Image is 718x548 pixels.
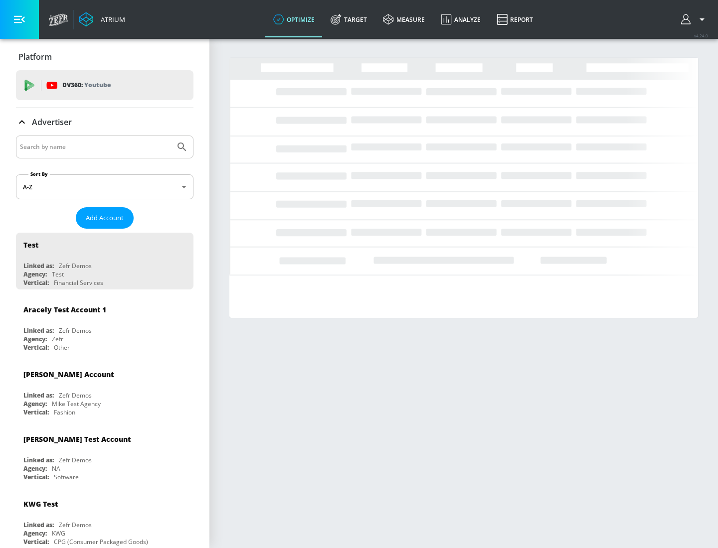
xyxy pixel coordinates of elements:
[16,427,193,484] div: [PERSON_NAME] Test AccountLinked as:Zefr DemosAgency:NAVertical:Software
[23,326,54,335] div: Linked as:
[23,391,54,400] div: Linked as:
[23,343,49,352] div: Vertical:
[23,456,54,464] div: Linked as:
[84,80,111,90] p: Youtube
[23,434,131,444] div: [PERSON_NAME] Test Account
[59,326,92,335] div: Zefr Demos
[23,262,54,270] div: Linked as:
[23,473,49,481] div: Vertical:
[52,270,64,278] div: Test
[59,262,92,270] div: Zefr Demos
[97,15,125,24] div: Atrium
[52,529,65,538] div: KWG
[23,464,47,473] div: Agency:
[16,108,193,136] div: Advertiser
[23,278,49,287] div: Vertical:
[323,1,375,37] a: Target
[79,12,125,27] a: Atrium
[62,80,111,91] p: DV360:
[28,171,50,177] label: Sort By
[16,233,193,289] div: TestLinked as:Zefr DemosAgency:TestVertical:Financial Services
[54,538,148,546] div: CPG (Consumer Packaged Goods)
[54,408,75,416] div: Fashion
[86,212,124,224] span: Add Account
[59,456,92,464] div: Zefr Demos
[23,240,38,250] div: Test
[23,370,114,379] div: [PERSON_NAME] Account
[16,297,193,354] div: Aracely Test Account 1Linked as:Zefr DemosAgency:ZefrVertical:Other
[52,335,63,343] div: Zefr
[52,400,101,408] div: Mike Test Agency
[23,538,49,546] div: Vertical:
[52,464,60,473] div: NA
[16,174,193,199] div: A-Z
[59,391,92,400] div: Zefr Demos
[23,521,54,529] div: Linked as:
[16,43,193,71] div: Platform
[23,529,47,538] div: Agency:
[59,521,92,529] div: Zefr Demos
[16,362,193,419] div: [PERSON_NAME] AccountLinked as:Zefr DemosAgency:Mike Test AgencyVertical:Fashion
[265,1,323,37] a: optimize
[23,270,47,278] div: Agency:
[16,70,193,100] div: DV360: Youtube
[433,1,489,37] a: Analyze
[694,33,708,38] span: v 4.24.0
[23,408,49,416] div: Vertical:
[23,305,106,314] div: Aracely Test Account 1
[489,1,541,37] a: Report
[76,207,134,229] button: Add Account
[54,343,70,352] div: Other
[54,278,103,287] div: Financial Services
[23,400,47,408] div: Agency:
[23,335,47,343] div: Agency:
[375,1,433,37] a: measure
[23,499,58,509] div: KWG Test
[54,473,79,481] div: Software
[32,117,72,128] p: Advertiser
[20,140,171,153] input: Search by name
[18,51,52,62] p: Platform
